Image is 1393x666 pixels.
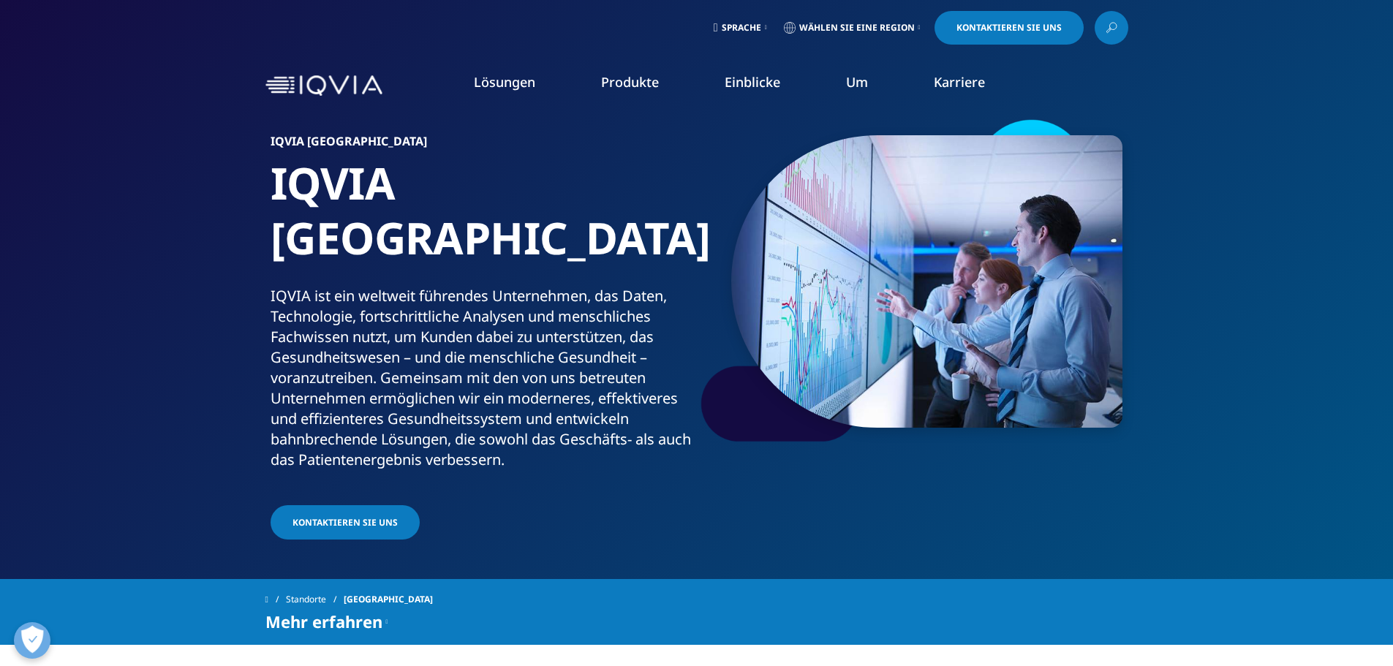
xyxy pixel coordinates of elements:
a: Um [846,73,868,91]
a: Lösungen [474,73,535,91]
a: Karriere [934,73,985,91]
a: Standorte [286,586,344,613]
nav: Primär [388,51,1128,120]
font: [GEOGRAPHIC_DATA] [344,593,433,605]
font: IQVIA ist ein weltweit führendes Unternehmen, das Daten, Technologie, fortschrittliche Analysen u... [271,286,691,469]
font: Standorte [286,593,326,605]
a: Produkte [601,73,659,91]
font: IQVIA [GEOGRAPHIC_DATA] [271,153,711,268]
font: Kontaktieren Sie uns [956,21,1062,34]
font: Mehr erfahren [265,610,382,632]
button: öffnen [14,622,50,659]
a: Kontaktieren Sie uns [935,11,1084,45]
font: IQVIA [GEOGRAPHIC_DATA] [271,133,427,149]
a: Kontaktieren Sie uns [271,505,420,540]
img: IQVIA – Unternehmen für Gesundheitsinformationstechnologie und klinische Pharmaforschung [265,75,382,97]
img: 139_reviewing-data-on-screens.jpg [731,135,1122,428]
font: Kontaktieren Sie uns [292,516,398,529]
font: Wählen Sie eine Region [799,21,915,34]
a: Einblicke [725,73,780,91]
font: Sprache [722,21,761,34]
